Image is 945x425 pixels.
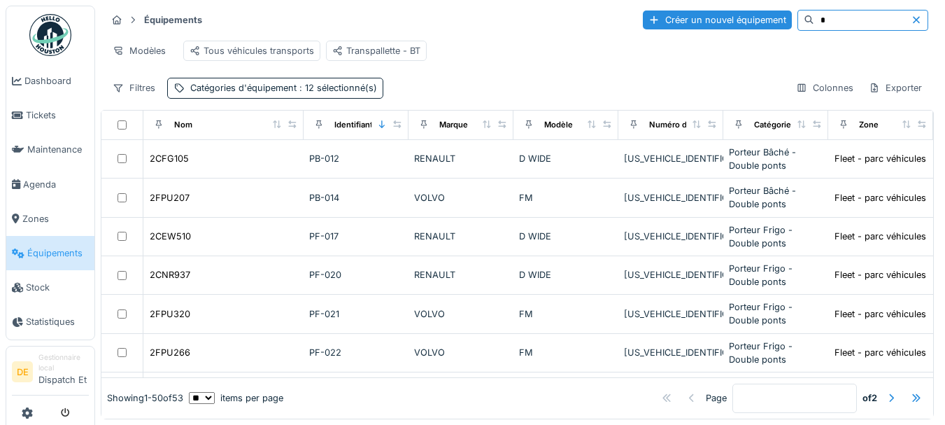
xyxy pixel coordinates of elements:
div: Porteur Frigo - Double ponts [729,300,823,327]
div: PF-022 [309,346,403,359]
div: [US_VEHICLE_IDENTIFICATION_NUMBER] [624,346,718,359]
a: Zones [6,202,94,236]
div: items per page [189,391,283,405]
div: D WIDE [519,152,613,165]
div: Fleet - parc véhicules [834,191,926,204]
div: Showing 1 - 50 of 53 [107,391,183,405]
span: Dashboard [24,74,89,88]
div: D WIDE [519,230,613,243]
a: Agenda [6,167,94,202]
div: Identifiant interne [334,119,402,131]
div: PF-020 [309,268,403,281]
div: RENAULT [414,268,508,281]
div: Fleet - parc véhicules [834,307,926,321]
a: Tickets [6,98,94,132]
span: : 12 sélectionné(s) [297,83,377,93]
div: Porteur Bâché - Double ponts [729,184,823,211]
div: VOLVO [414,191,508,204]
span: Équipements [27,246,89,260]
div: 2CNR937 [150,268,190,281]
div: [US_VEHICLE_IDENTIFICATION_NUMBER] [624,152,718,165]
span: Statistiques [26,315,89,328]
strong: Équipements [138,13,208,27]
span: Zones [22,212,89,225]
div: Transpallette - BT [332,44,420,57]
div: Fleet - parc véhicules [834,346,926,359]
div: Numéro de Série [649,119,713,131]
div: Modèle [544,119,573,131]
strong: of 2 [862,391,877,405]
div: Exporter [862,78,928,98]
div: Porteur Frigo - Double ponts [729,223,823,250]
li: Dispatch Et [38,352,89,393]
div: FM [519,191,613,204]
div: Porteur Bâché - Double ponts [729,146,823,172]
div: [US_VEHICLE_IDENTIFICATION_NUMBER] [624,230,718,243]
div: Catégories d'équipement [754,119,851,131]
div: Filtres [106,78,162,98]
a: Statistiques [6,305,94,339]
span: Agenda [23,178,89,191]
div: PB-012 [309,152,403,165]
div: Créer un nouvel équipement [643,11,792,29]
div: VOLVO [414,307,508,321]
div: D WIDE [519,268,613,281]
div: FM [519,307,613,321]
div: Page [706,391,727,405]
div: Gestionnaire local [38,352,89,374]
span: Stock [26,281,89,294]
a: Dashboard [6,64,94,98]
div: 2FPU320 [150,307,190,321]
div: PF-017 [309,230,403,243]
div: PF-021 [309,307,403,321]
div: VOLVO [414,346,508,359]
div: 2FPU266 [150,346,190,359]
div: Zone [859,119,879,131]
div: Colonnes [790,78,860,98]
li: DE [12,361,33,382]
img: Badge_color-CXgf-gQk.svg [29,14,71,56]
div: PB-014 [309,191,403,204]
span: Tickets [26,109,89,122]
div: 2CEW510 [150,230,191,243]
div: Tous véhicules transports [190,44,314,57]
div: Catégories d'équipement [190,81,377,95]
div: RENAULT [414,152,508,165]
div: RENAULT [414,230,508,243]
div: Fleet - parc véhicules [834,268,926,281]
div: [US_VEHICLE_IDENTIFICATION_NUMBER] [624,307,718,321]
div: [US_VEHICLE_IDENTIFICATION_NUMBER] [624,191,718,204]
div: Porteur Frigo - Double ponts [729,340,823,366]
div: [US_VEHICLE_IDENTIFICATION_NUMBER] [624,268,718,281]
div: FM [519,346,613,359]
div: 2CFG105 [150,152,189,165]
a: Stock [6,270,94,305]
div: Marque [439,119,468,131]
span: Maintenance [27,143,89,156]
a: DE Gestionnaire localDispatch Et [12,352,89,396]
div: Fleet - parc véhicules [834,230,926,243]
a: Maintenance [6,132,94,167]
div: Fleet - parc véhicules [834,152,926,165]
div: Porteur Frigo - Double ponts [729,262,823,288]
div: Nom [174,119,192,131]
div: Modèles [106,41,172,61]
a: Équipements [6,236,94,270]
div: 2FPU207 [150,191,190,204]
